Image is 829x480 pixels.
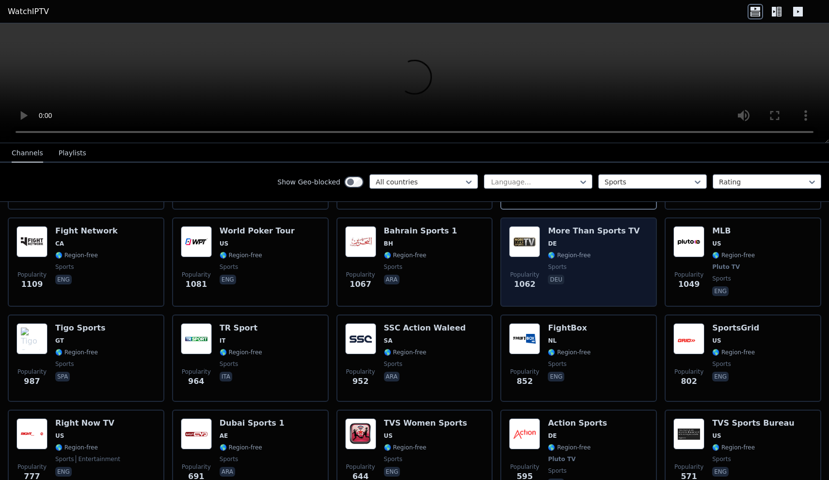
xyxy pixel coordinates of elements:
[673,323,704,354] img: SportsGrid
[8,6,49,17] a: WatchIPTV
[220,251,262,259] span: 🌎 Region-free
[712,337,721,345] span: US
[548,467,566,475] span: sports
[712,226,755,236] h6: MLB
[548,360,566,368] span: sports
[346,368,375,376] span: Popularity
[384,226,457,236] h6: Bahrain Sports 1
[346,463,375,471] span: Popularity
[673,226,704,257] img: MLB
[384,337,393,345] span: SA
[220,372,232,381] p: ita
[220,360,238,368] span: sports
[188,376,204,387] span: 964
[712,348,755,356] span: 🌎 Region-free
[509,323,540,354] img: FightBox
[55,360,74,368] span: sports
[384,348,427,356] span: 🌎 Region-free
[12,144,43,163] button: Channels
[548,323,590,333] h6: FightBox
[220,263,238,271] span: sports
[186,279,207,290] span: 1081
[712,323,759,333] h6: SportsGrid
[220,418,285,428] h6: Dubai Sports 1
[384,360,402,368] span: sports
[384,372,399,381] p: ara
[548,372,564,381] p: eng
[548,418,607,428] h6: Action Sports
[345,323,376,354] img: SSC Action Waleed
[220,226,295,236] h6: World Poker Tour
[548,240,557,248] span: DE
[384,467,400,477] p: eng
[712,286,729,296] p: eng
[712,455,731,463] span: sports
[510,271,539,279] span: Popularity
[514,279,536,290] span: 1062
[548,337,557,345] span: NL
[548,263,566,271] span: sports
[59,144,86,163] button: Playlists
[678,279,700,290] span: 1049
[384,263,402,271] span: sports
[509,418,540,449] img: Action Sports
[712,263,740,271] span: Pluto TV
[674,271,703,279] span: Popularity
[181,226,212,257] img: World Poker Tour
[220,444,262,451] span: 🌎 Region-free
[384,455,402,463] span: sports
[352,376,368,387] span: 952
[510,368,539,376] span: Popularity
[384,323,466,333] h6: SSC Action Waleed
[55,467,72,477] p: eng
[55,240,64,248] span: CA
[182,368,211,376] span: Popularity
[346,271,375,279] span: Popularity
[350,279,371,290] span: 1067
[712,444,755,451] span: 🌎 Region-free
[384,418,467,428] h6: TVS Women Sports
[674,463,703,471] span: Popularity
[673,418,704,449] img: TVS Sports Bureau
[220,337,226,345] span: IT
[182,271,211,279] span: Popularity
[384,275,399,284] p: ara
[181,323,212,354] img: TR Sport
[712,372,729,381] p: eng
[55,455,74,463] span: sports
[220,323,262,333] h6: TR Sport
[55,226,118,236] h6: Fight Network
[712,240,721,248] span: US
[681,376,697,387] span: 802
[21,279,43,290] span: 1109
[548,251,590,259] span: 🌎 Region-free
[55,418,120,428] h6: Right Now TV
[674,368,703,376] span: Popularity
[181,418,212,449] img: Dubai Sports 1
[548,455,575,463] span: Pluto TV
[55,337,64,345] span: GT
[384,240,393,248] span: BH
[509,226,540,257] img: More Than Sports TV
[55,372,70,381] p: spa
[345,226,376,257] img: Bahrain Sports 1
[55,432,64,440] span: US
[76,455,120,463] span: entertainment
[55,263,74,271] span: sports
[55,323,105,333] h6: Tigo Sports
[220,432,228,440] span: AE
[548,226,639,236] h6: More Than Sports TV
[55,275,72,284] p: eng
[548,348,590,356] span: 🌎 Region-free
[712,275,731,282] span: sports
[384,444,427,451] span: 🌎 Region-free
[277,177,340,187] label: Show Geo-blocked
[548,275,564,284] p: deu
[182,463,211,471] span: Popularity
[517,376,533,387] span: 852
[16,323,48,354] img: Tigo Sports
[17,271,47,279] span: Popularity
[55,444,98,451] span: 🌎 Region-free
[55,348,98,356] span: 🌎 Region-free
[712,251,755,259] span: 🌎 Region-free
